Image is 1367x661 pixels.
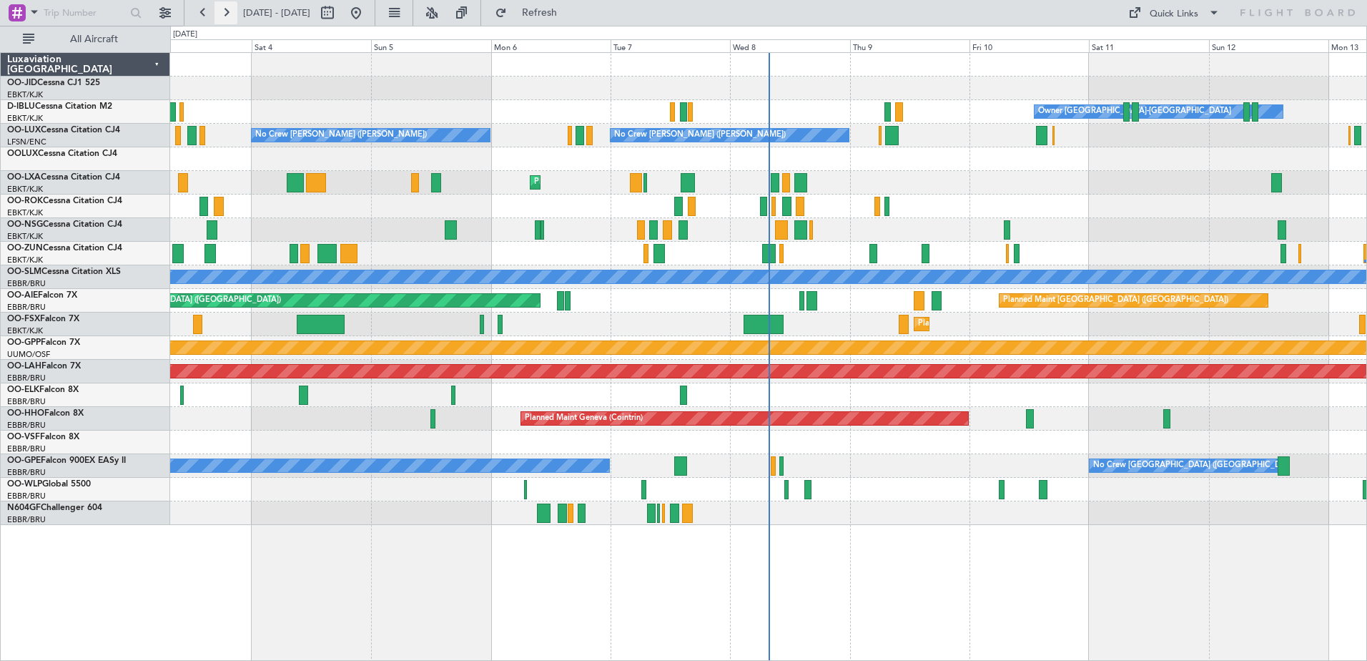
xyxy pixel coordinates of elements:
[918,313,1085,335] div: Planned Maint Kortrijk-[GEOGRAPHIC_DATA]
[7,244,43,253] span: OO-ZUN
[7,315,40,323] span: OO-FSX
[7,338,41,347] span: OO-GPP
[243,6,310,19] span: [DATE] - [DATE]
[1209,39,1328,52] div: Sun 12
[7,480,42,489] span: OO-WLP
[7,456,126,465] a: OO-GPEFalcon 900EX EASy II
[7,491,46,501] a: EBBR/BRU
[7,315,79,323] a: OO-FSXFalcon 7X
[7,268,121,276] a: OO-SLMCessna Citation XLS
[7,362,41,371] span: OO-LAH
[7,126,41,134] span: OO-LUX
[7,79,100,87] a: OO-JIDCessna CJ1 525
[7,456,41,465] span: OO-GPE
[7,255,43,265] a: EBKT/KJK
[1003,290,1228,311] div: Planned Maint [GEOGRAPHIC_DATA] ([GEOGRAPHIC_DATA])
[1093,455,1333,476] div: No Crew [GEOGRAPHIC_DATA] ([GEOGRAPHIC_DATA] National)
[7,373,46,383] a: EBBR/BRU
[7,444,46,454] a: EBBR/BRU
[7,480,91,489] a: OO-WLPGlobal 5500
[7,113,43,124] a: EBKT/KJK
[488,1,574,24] button: Refresh
[614,124,786,146] div: No Crew [PERSON_NAME] ([PERSON_NAME])
[7,349,50,360] a: UUMO/OSF
[1121,1,1227,24] button: Quick Links
[44,2,126,24] input: Trip Number
[525,408,643,429] div: Planned Maint Geneva (Cointrin)
[132,39,252,52] div: Fri 3
[7,396,46,407] a: EBBR/BRU
[7,89,43,100] a: EBKT/KJK
[173,29,197,41] div: [DATE]
[7,207,43,218] a: EBKT/KJK
[730,39,849,52] div: Wed 8
[1089,39,1208,52] div: Sat 11
[7,137,46,147] a: LFSN/ENC
[7,173,120,182] a: OO-LXACessna Citation CJ4
[7,467,46,478] a: EBBR/BRU
[7,302,46,313] a: EBBR/BRU
[850,39,969,52] div: Thu 9
[7,338,80,347] a: OO-GPPFalcon 7X
[7,504,41,512] span: N604GF
[7,514,46,525] a: EBBR/BRU
[7,102,35,111] span: D-IBLU
[7,362,81,371] a: OO-LAHFalcon 7X
[7,197,43,205] span: OO-ROK
[1150,7,1198,21] div: Quick Links
[7,220,43,229] span: OO-NSG
[7,126,120,134] a: OO-LUXCessna Citation CJ4
[1038,101,1231,122] div: Owner [GEOGRAPHIC_DATA]-[GEOGRAPHIC_DATA]
[7,173,41,182] span: OO-LXA
[7,291,38,300] span: OO-AIE
[7,150,117,158] a: OOLUXCessna Citation CJ4
[7,244,122,253] a: OO-ZUNCessna Citation CJ4
[7,231,43,242] a: EBKT/KJK
[7,420,46,431] a: EBBR/BRU
[7,268,41,276] span: OO-SLM
[7,102,112,111] a: D-IBLUCessna Citation M2
[7,184,43,195] a: EBKT/KJK
[7,409,84,418] a: OO-HHOFalcon 8X
[7,291,77,300] a: OO-AIEFalcon 7X
[969,39,1089,52] div: Fri 10
[7,409,44,418] span: OO-HHO
[7,386,39,394] span: OO-ELK
[7,150,38,158] span: OOLUX
[371,39,490,52] div: Sun 5
[534,172,701,193] div: Planned Maint Kortrijk-[GEOGRAPHIC_DATA]
[7,433,40,441] span: OO-VSF
[7,504,102,512] a: N604GFChallenger 604
[491,39,611,52] div: Mon 6
[7,220,122,229] a: OO-NSGCessna Citation CJ4
[37,34,151,44] span: All Aircraft
[7,79,37,87] span: OO-JID
[611,39,730,52] div: Tue 7
[7,197,122,205] a: OO-ROKCessna Citation CJ4
[16,28,155,51] button: All Aircraft
[7,433,79,441] a: OO-VSFFalcon 8X
[255,124,427,146] div: No Crew [PERSON_NAME] ([PERSON_NAME])
[7,386,79,394] a: OO-ELKFalcon 8X
[510,8,570,18] span: Refresh
[7,278,46,289] a: EBBR/BRU
[7,325,43,336] a: EBKT/KJK
[252,39,371,52] div: Sat 4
